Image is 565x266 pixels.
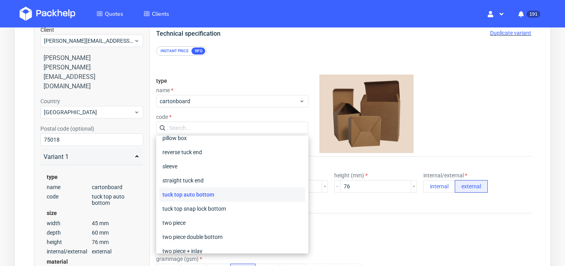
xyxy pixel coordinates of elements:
[67,242,113,248] span: 76 mm
[67,232,113,239] span: 60 mm
[67,196,113,209] span: tuck top auto bottom
[132,117,147,123] label: code
[152,10,169,18] span: Clients
[16,136,119,149] input: Enter postal code
[295,77,389,156] img: cartonboard--tuck-top-auto-bottom--photo.png
[132,259,178,265] label: grammage (gsm)
[87,7,133,21] a: Quotes
[20,7,75,21] img: Dashboard
[67,223,113,229] span: 45 mm
[19,56,116,66] div: [PERSON_NAME]
[132,33,196,40] span: Technical specification
[135,100,275,108] span: cartonboard
[135,204,281,219] div: tuck top snap lock bottom
[22,196,67,209] span: code
[19,155,116,164] div: Variant 1
[16,13,119,22] h2: Summary
[22,251,67,257] span: internal/external
[135,134,281,148] div: pillow box
[135,233,281,247] div: two piece double bottom
[22,232,67,239] span: depth
[183,8,220,17] span: + Add variant
[135,162,281,176] div: sleeve
[135,176,281,190] div: straight tuck end
[133,50,168,57] div: Instant price
[512,7,545,21] button: 191
[316,183,387,195] input: mm
[310,175,343,181] label: height (mm)
[67,251,113,257] span: external
[22,176,113,184] div: type
[105,10,123,18] span: Quotes
[135,219,281,233] div: two piece
[168,50,181,57] div: RFQ
[132,90,149,96] label: name
[20,40,109,47] span: [PERSON_NAME][EMAIL_ADDRESS][DOMAIN_NAME]
[139,8,164,17] span: Variant 1
[466,33,507,39] span: Duplicate variant
[132,80,143,87] label: type
[399,175,443,181] label: internal/external
[19,66,116,94] div: [PERSON_NAME][EMAIL_ADDRESS][DOMAIN_NAME]
[16,29,30,36] label: Client
[22,223,67,229] span: width
[399,183,431,195] button: internal
[20,111,109,119] span: [GEOGRAPHIC_DATA]
[22,187,67,193] span: name
[135,190,281,204] div: tuck top auto bottom
[16,101,36,107] label: Country
[135,247,281,261] div: two piece + inlay
[134,7,179,21] a: Clients
[430,183,463,195] button: external
[527,11,540,18] span: 191
[135,148,281,162] div: reverse tuck end
[67,187,113,193] span: cartonboard
[22,242,67,248] span: height
[22,212,113,220] div: size
[16,128,70,135] label: Postal code (optional)
[132,124,284,137] input: Search...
